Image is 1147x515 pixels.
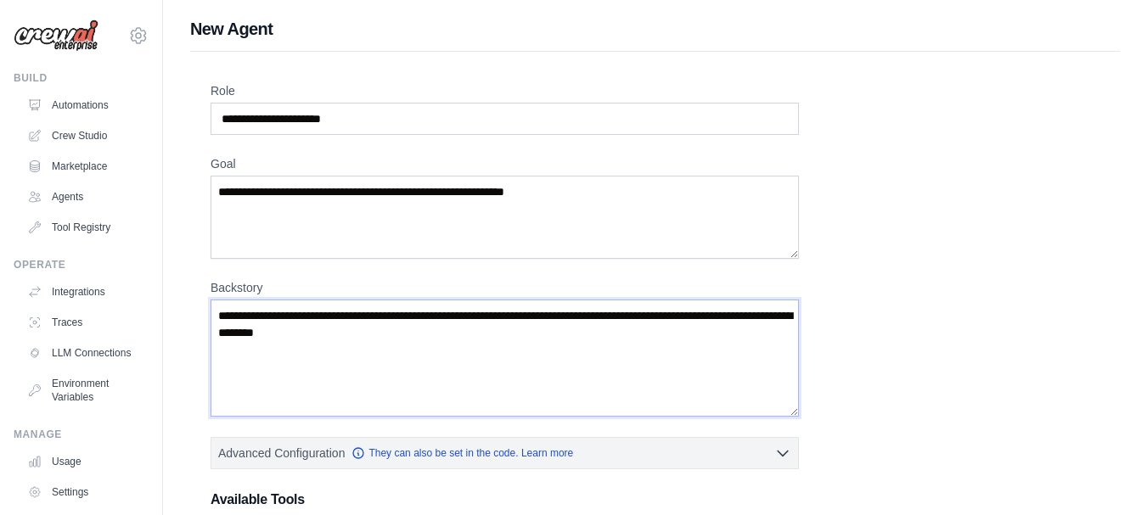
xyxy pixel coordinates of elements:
a: Marketplace [20,153,149,180]
a: Agents [20,183,149,210]
div: Build [14,71,149,85]
label: Goal [211,155,799,172]
h3: Available Tools [211,490,799,510]
div: Operate [14,258,149,271]
div: Manage [14,428,149,441]
h1: New Agent [190,17,1120,41]
a: Crew Studio [20,122,149,149]
a: Integrations [20,278,149,305]
span: Advanced Configuration [218,445,345,462]
img: Logo [14,20,98,52]
a: They can also be set in the code. Learn more [351,446,573,460]
a: Environment Variables [20,370,149,411]
a: Tool Registry [20,214,149,241]
a: LLM Connections [20,339,149,367]
label: Backstory [211,279,799,296]
button: Advanced Configuration They can also be set in the code. Learn more [211,438,798,468]
a: Settings [20,479,149,506]
a: Traces [20,309,149,336]
a: Usage [20,448,149,475]
a: Automations [20,92,149,119]
label: Role [211,82,799,99]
